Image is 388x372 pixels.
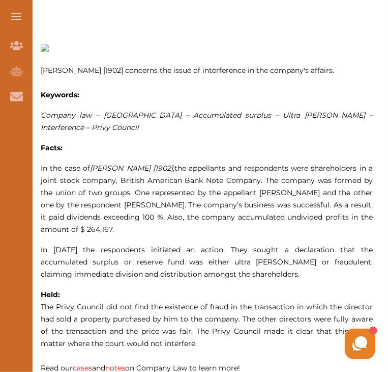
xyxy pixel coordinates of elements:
[41,111,92,120] span: Company law
[144,326,378,362] iframe: HelpCrunch
[41,44,373,52] img: Companies_Act_word_cloud_4-300x144.png
[41,111,373,132] span: – [GEOGRAPHIC_DATA] – Accumulated surplus – Ultra [PERSON_NAME] – Interference – Privy Council
[41,302,373,348] span: The Privy Council did not find the existence of fraud in the transaction in which the director ha...
[90,164,173,173] span: [PERSON_NAME] [1902]
[41,164,373,234] span: In the case of the appellants and respondents were shareholders in a joint stock company, British...
[41,290,60,299] strong: Held:
[41,90,79,99] strong: Keywords:
[90,164,174,173] em: ,
[41,66,334,75] span: [PERSON_NAME] [1902] concerns the issue of interference in the company's affairs.
[41,143,63,152] strong: Facts:
[41,245,373,279] span: In [DATE] the respondents initiated an action. They sought a declaration that the accumulated sur...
